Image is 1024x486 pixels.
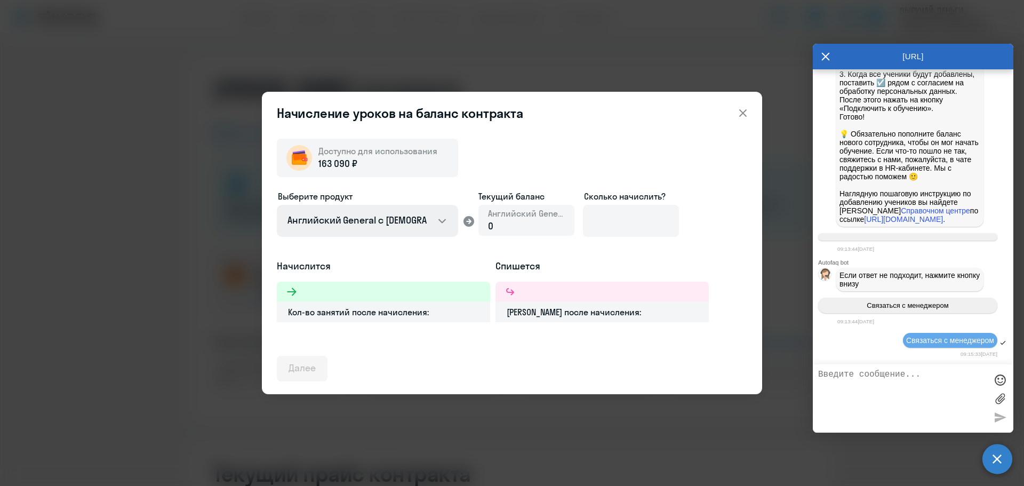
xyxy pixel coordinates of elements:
[289,361,316,375] div: Далее
[839,271,982,288] span: Если ответ не подходит, нажмите кнопку внизу
[488,220,493,232] span: 0
[478,190,574,203] span: Текущий баланс
[277,356,327,381] button: Далее
[262,105,762,122] header: Начисление уроков на баланс контракта
[818,298,997,313] button: Связаться с менеджером
[867,301,948,309] span: Связаться с менеджером
[818,259,1013,266] div: Autofaq bot
[488,208,565,219] span: Английский General
[277,302,490,322] div: Кол-во занятий после начисления:
[837,246,874,252] time: 09:13:44[DATE]
[837,318,874,324] time: 09:13:44[DATE]
[819,268,832,284] img: bot avatar
[495,302,709,322] div: [PERSON_NAME] после начисления:
[961,351,997,357] time: 09:15:33[DATE]
[318,157,357,171] span: 163 090 ₽
[495,259,709,273] h5: Спишется
[318,146,437,156] span: Доступно для использования
[278,191,353,202] span: Выберите продукт
[286,145,312,171] img: wallet-circle.png
[906,336,994,345] span: Связаться с менеджером
[277,259,490,273] h5: Начислится
[992,391,1008,407] label: Лимит 10 файлов
[901,206,970,215] a: Справочном центре
[584,191,666,202] span: Сколько начислить?
[864,215,943,224] a: [URL][DOMAIN_NAME]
